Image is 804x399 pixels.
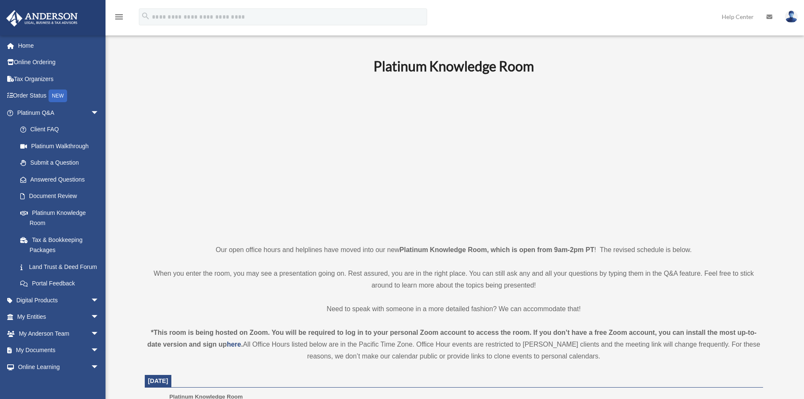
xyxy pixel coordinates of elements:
img: User Pic [785,11,798,23]
a: Tax Organizers [6,71,112,87]
img: Anderson Advisors Platinum Portal [4,10,80,27]
a: Submit a Question [12,155,112,171]
span: [DATE] [148,377,168,384]
a: Platinum Walkthrough [12,138,112,155]
p: Our open office hours and helplines have moved into our new ! The revised schedule is below. [145,244,763,256]
a: Land Trust & Deed Forum [12,258,112,275]
span: arrow_drop_down [91,292,108,309]
span: arrow_drop_down [91,342,108,359]
div: All Office Hours listed below are in the Pacific Time Zone. Office Hour events are restricted to ... [145,327,763,362]
i: menu [114,12,124,22]
a: My Entitiesarrow_drop_down [6,309,112,326]
b: Platinum Knowledge Room [374,58,534,74]
span: arrow_drop_down [91,104,108,122]
a: My Documentsarrow_drop_down [6,342,112,359]
strong: . [241,341,243,348]
a: Home [6,37,112,54]
a: My Anderson Teamarrow_drop_down [6,325,112,342]
a: menu [114,15,124,22]
a: Portal Feedback [12,275,112,292]
p: When you enter the room, you may see a presentation going on. Rest assured, you are in the right ... [145,268,763,291]
iframe: 231110_Toby_KnowledgeRoom [327,86,580,228]
span: arrow_drop_down [91,309,108,326]
strong: Platinum Knowledge Room, which is open from 9am-2pm PT [400,246,594,253]
a: Answered Questions [12,171,112,188]
p: Need to speak with someone in a more detailed fashion? We can accommodate that! [145,303,763,315]
i: search [141,11,150,21]
strong: *This room is being hosted on Zoom. You will be required to log in to your personal Zoom account ... [147,329,757,348]
a: Digital Productsarrow_drop_down [6,292,112,309]
span: arrow_drop_down [91,325,108,342]
a: Online Ordering [6,54,112,71]
a: Document Review [12,188,112,205]
a: here [227,341,241,348]
a: Platinum Q&Aarrow_drop_down [6,104,112,121]
a: Order StatusNEW [6,87,112,105]
a: Platinum Knowledge Room [12,204,108,231]
span: arrow_drop_down [91,358,108,376]
a: Tax & Bookkeeping Packages [12,231,112,258]
a: Online Learningarrow_drop_down [6,358,112,375]
a: Client FAQ [12,121,112,138]
div: NEW [49,90,67,102]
